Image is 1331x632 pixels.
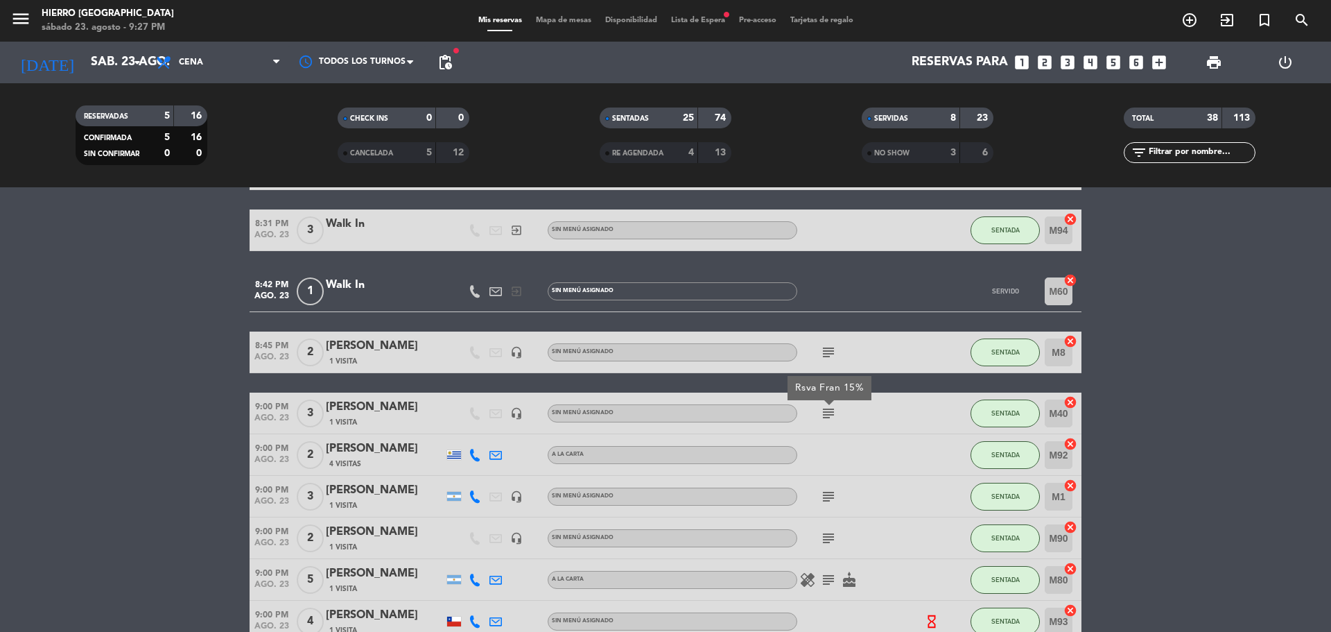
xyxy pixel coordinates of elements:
span: SENTADA [991,576,1020,583]
i: subject [820,344,837,361]
i: power_settings_new [1277,54,1294,71]
span: 1 Visita [329,356,357,367]
i: looks_one [1013,53,1031,71]
span: Sin menú asignado [552,410,614,416]
i: cancel [1063,437,1077,451]
div: Rsva Fran 15% [795,381,864,395]
span: Sin menú asignado [552,227,614,232]
span: ago. 23 [250,352,294,368]
span: 1 Visita [329,583,357,595]
span: 9:00 PM [250,398,294,413]
i: cancel [1063,562,1077,576]
span: 5 [297,566,324,594]
span: 2 [297,441,324,469]
span: 1 Visita [329,417,357,428]
div: [PERSON_NAME] [326,337,444,355]
span: ago. 23 [250,538,294,554]
span: Tarjetas de regalo [783,17,860,24]
i: subject [820,405,837,422]
span: Cena [179,58,203,67]
span: Sin menú asignado [552,349,614,355]
span: RESERVADAS [84,113,128,120]
i: cancel [1063,479,1077,493]
span: SERVIDAS [874,115,908,122]
i: turned_in_not [1256,12,1273,28]
i: looks_6 [1127,53,1145,71]
button: SENTADA [971,566,1040,594]
span: Sin menú asignado [552,618,614,624]
button: SENTADA [971,483,1040,511]
i: cancel [1063,395,1077,409]
span: ago. 23 [250,291,294,307]
span: Lista de Espera [664,17,732,24]
button: SENTADA [971,441,1040,469]
span: CHECK INS [350,115,388,122]
span: 9:00 PM [250,606,294,622]
span: pending_actions [437,54,453,71]
i: exit_to_app [510,224,523,237]
i: cancel [1063,212,1077,226]
strong: 0 [196,148,205,158]
span: SERVIDO [992,287,1019,295]
i: cake [841,572,858,588]
i: arrow_drop_down [129,54,146,71]
div: [PERSON_NAME] [326,398,444,416]
i: cancel [1063,334,1077,348]
div: [PERSON_NAME] [326,565,444,583]
i: looks_3 [1059,53,1077,71]
strong: 113 [1233,113,1253,123]
strong: 74 [715,113,729,123]
i: cancel [1063,273,1077,287]
i: [DATE] [10,47,84,78]
div: [PERSON_NAME] [326,481,444,499]
span: 8:42 PM [250,275,294,291]
i: filter_list [1131,144,1147,161]
i: looks_5 [1104,53,1122,71]
strong: 0 [164,148,170,158]
span: fiber_manual_record [452,46,460,55]
span: 9:00 PM [250,522,294,538]
strong: 0 [458,113,467,123]
button: SENTADA [971,339,1040,366]
strong: 8 [950,113,956,123]
strong: 16 [191,111,205,121]
div: [PERSON_NAME] [326,523,444,541]
span: 8:45 PM [250,336,294,352]
i: add_box [1150,53,1168,71]
strong: 3 [950,148,956,157]
strong: 0 [426,113,432,123]
span: 3 [297,483,324,511]
span: 3 [297,216,324,244]
span: CANCELADA [350,150,393,157]
span: 9:00 PM [250,481,294,497]
span: 1 [297,277,324,305]
strong: 5 [164,111,170,121]
i: subject [820,572,837,588]
button: SENTADA [971,400,1040,427]
span: Mapa de mesas [529,17,598,24]
span: A la carta [552,452,584,457]
span: ago. 23 [250,413,294,429]
button: SENTADA [971,524,1040,552]
span: TOTAL [1132,115,1154,122]
i: search [1294,12,1310,28]
span: 3 [297,400,324,427]
strong: 4 [688,148,694,157]
button: menu [10,8,31,34]
span: RE AGENDADA [612,150,663,157]
span: SENTADAS [612,115,649,122]
span: SENTADA [991,493,1020,500]
span: 4 Visitas [329,459,361,470]
i: healing [799,572,816,588]
strong: 23 [977,113,991,123]
strong: 5 [426,148,432,157]
span: print [1206,54,1222,71]
span: ago. 23 [250,455,294,471]
span: SENTADA [991,409,1020,417]
i: hourglass_empty [924,614,939,629]
i: headset_mic [510,346,523,359]
i: cancel [1063,604,1077,617]
strong: 25 [683,113,694,123]
span: 1 Visita [329,500,357,511]
div: Hierro [GEOGRAPHIC_DATA] [42,7,174,21]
